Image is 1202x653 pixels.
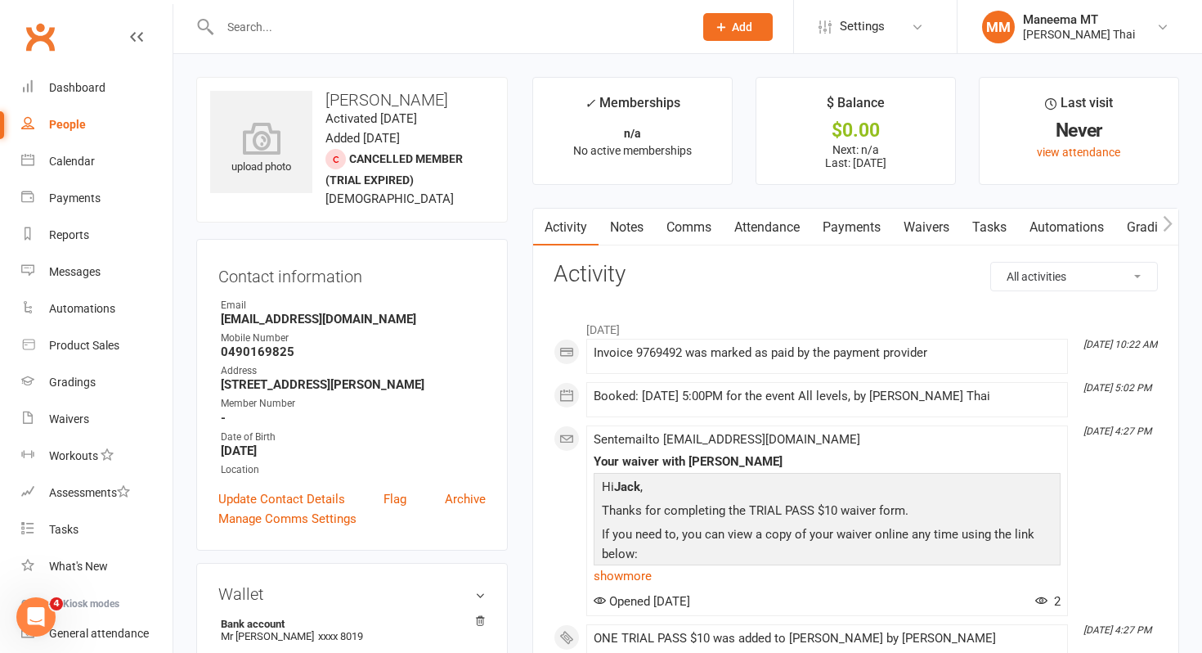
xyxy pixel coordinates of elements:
div: Memberships [585,92,680,123]
a: Activity [533,209,599,246]
a: Clubworx [20,16,61,57]
strong: n/a [624,127,641,140]
a: Messages [21,254,173,290]
a: Payments [811,209,892,246]
span: Settings [840,8,885,45]
span: [DEMOGRAPHIC_DATA] [325,191,454,206]
div: Gradings [49,376,96,389]
a: Waivers [892,209,961,246]
input: Search... [215,16,682,38]
a: People [21,106,173,143]
a: Payments [21,180,173,217]
iframe: Intercom live chat [16,597,56,637]
p: Next: n/a Last: [DATE] [771,143,940,169]
a: Product Sales [21,327,173,364]
span: xxxx 8019 [318,630,363,642]
a: Reports [21,217,173,254]
p: If you need to, you can view a copy of your waiver online any time using the link below: [598,525,1056,568]
a: What's New [21,548,173,585]
div: What's New [49,560,108,573]
div: $0.00 [771,122,940,139]
a: Comms [655,209,723,246]
a: Tasks [961,209,1018,246]
div: [PERSON_NAME] Thai [1023,27,1135,42]
a: Update Contact Details [218,489,345,509]
div: Last visit [1045,92,1113,122]
span: 2 [1035,594,1061,609]
div: Never [994,122,1164,139]
span: 4 [50,597,63,610]
a: Automations [21,290,173,327]
a: show more [594,565,1061,588]
h3: Activity [554,262,1158,287]
a: Workouts [21,438,173,475]
div: Workouts [49,449,98,462]
span: Sent email to [EMAIL_ADDRESS][DOMAIN_NAME] [594,432,860,447]
a: Notes [599,209,655,246]
strong: - [221,411,486,426]
div: Reports [49,228,89,241]
i: [DATE] 4:27 PM [1083,624,1151,636]
strong: [DATE] [221,444,486,458]
div: Tasks [49,523,78,536]
div: Email [221,298,486,313]
span: No active memberships [573,144,692,157]
div: Date of Birth [221,430,486,445]
div: Product Sales [49,339,119,352]
time: Added [DATE] [325,131,400,146]
a: General attendance kiosk mode [21,615,173,652]
span: Opened [DATE] [594,594,690,609]
div: Dashboard [49,81,105,94]
div: Calendar [49,155,95,168]
a: Archive [445,489,486,509]
strong: Bank account [221,618,478,630]
h3: Contact information [218,261,486,286]
time: Activated [DATE] [325,111,417,126]
div: Address [221,363,486,379]
div: $ Balance [827,92,885,122]
span: Cancelled member (trial expired) [325,152,463,187]
a: Manage Comms Settings [218,509,357,529]
div: Location [221,462,486,478]
strong: [EMAIL_ADDRESS][DOMAIN_NAME] [221,312,486,326]
div: Waivers [49,412,89,426]
a: Waivers [21,401,173,438]
i: [DATE] 10:22 AM [1083,339,1157,350]
i: [DATE] 4:27 PM [1083,426,1151,437]
div: Booked: [DATE] 5:00PM for the event All levels, by [PERSON_NAME] Thai [594,390,1061,403]
h3: [PERSON_NAME] [210,91,494,109]
div: Mobile Number [221,331,486,346]
div: MM [982,11,1015,43]
div: ONE TRIAL PASS $10 was added to [PERSON_NAME] by [PERSON_NAME] [594,632,1061,646]
a: Tasks [21,511,173,548]
a: view attendance [1037,146,1120,159]
div: Messages [49,265,101,278]
a: Attendance [723,209,811,246]
span: Add [732,20,752,34]
div: Payments [49,191,101,205]
a: Flag [383,489,406,509]
a: Calendar [21,143,173,180]
div: General attendance [49,627,149,640]
i: [DATE] 5:02 PM [1083,382,1151,394]
a: Automations [1018,209,1115,246]
div: People [49,118,86,131]
div: Invoice 9769492 was marked as paid by the payment provider [594,346,1061,360]
i: ✓ [585,96,595,111]
a: Assessments [21,475,173,511]
h3: Wallet [218,585,486,603]
div: Your waiver with [PERSON_NAME] [594,455,1061,469]
a: Gradings [21,364,173,401]
div: upload photo [210,122,312,176]
li: Mr [PERSON_NAME] [218,615,486,645]
div: Member Number [221,396,486,412]
li: [DATE] [554,313,1158,339]
p: Hi , [598,477,1056,501]
button: Add [703,13,773,41]
div: Automations [49,302,115,315]
div: Assessments [49,486,130,499]
strong: [STREET_ADDRESS][PERSON_NAME] [221,377,486,392]
a: Dashboard [21,70,173,106]
strong: 0490169825 [221,345,486,359]
p: Thanks for completing the TRIAL PASS $10 waiver form. [598,501,1056,525]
